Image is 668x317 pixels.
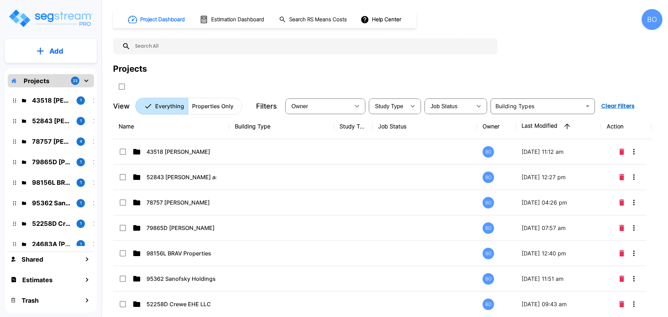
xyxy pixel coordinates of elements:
button: Everything [135,98,188,114]
button: Properties Only [188,98,242,114]
button: Delete [617,145,627,159]
div: BO [483,146,494,158]
button: More-Options [627,145,641,159]
span: Job Status [431,103,458,109]
p: 79865D [PERSON_NAME] [146,224,216,232]
button: Clear Filters [598,99,637,113]
p: 95362 Sanofsky Holdings [32,198,71,208]
button: More-Options [627,272,641,286]
button: Delete [617,297,627,311]
th: Owner [477,114,516,139]
p: 52258D Crewe EHE LLC [32,219,71,228]
button: Open [583,101,593,111]
input: Search All [130,38,494,54]
p: Properties Only [192,102,233,110]
h1: Shared [22,255,43,264]
p: 1 [80,118,82,124]
div: Select [426,96,472,116]
p: 1 [80,200,82,206]
p: 78757 Whitmore [32,137,71,146]
button: Delete [617,196,627,209]
button: Project Dashboard [125,12,189,27]
p: [DATE] 07:57 am [522,224,596,232]
p: Add [49,46,63,56]
img: Logo [8,8,93,28]
th: Name [113,114,229,139]
th: Building Type [229,114,334,139]
button: Delete [617,170,627,184]
p: [DATE] 11:12 am [522,148,596,156]
button: More-Options [627,246,641,260]
p: 33 [73,78,78,84]
p: [DATE] 12:40 pm [522,249,596,257]
span: Study Type [375,103,403,109]
p: 1 [80,159,82,165]
p: 95362 Sanofsky Holdings [146,275,216,283]
button: Delete [617,272,627,286]
p: 98156L BRAV Properties [32,178,71,187]
p: View [113,101,130,111]
p: 1 [80,241,82,247]
button: Help Center [359,13,404,26]
button: SelectAll [115,80,129,94]
p: 43518 [PERSON_NAME] [146,148,216,156]
p: [DATE] 12:27 pm [522,173,596,181]
h1: Trash [22,296,39,305]
p: Everything [155,102,184,110]
th: Last Modified [516,114,601,139]
div: BO [642,9,662,30]
h1: Estimates [22,275,53,285]
div: BO [483,222,494,234]
p: 52258D Crewe EHE LLC [146,300,216,308]
p: [DATE] 09:43 am [522,300,596,308]
h1: Project Dashboard [140,16,185,24]
div: BO [483,197,494,208]
p: 78757 [PERSON_NAME] [146,198,216,207]
span: Owner [292,103,308,109]
div: BO [483,172,494,183]
p: [DATE] 11:51 am [522,275,596,283]
div: Projects [113,63,147,75]
button: More-Options [627,170,641,184]
th: Study Type [334,114,373,139]
th: Job Status [373,114,477,139]
div: Platform [135,98,242,114]
p: 1 [80,97,82,103]
p: 52843 [PERSON_NAME] and [PERSON_NAME] [146,173,216,181]
button: Delete [617,246,627,260]
div: Select [287,96,350,116]
p: 1 [80,221,82,227]
p: 24683A Doug Cary [32,239,71,249]
div: BO [483,273,494,285]
th: Action [601,114,652,139]
p: 43518 Maddox [32,96,71,105]
button: More-Options [627,221,641,235]
button: Search RS Means Costs [276,13,351,26]
p: [DATE] 04:26 pm [522,198,596,207]
button: Estimation Dashboard [197,12,268,27]
div: BO [483,248,494,259]
p: 1 [80,180,82,185]
button: More-Options [627,196,641,209]
input: Building Types [493,101,581,111]
p: 4 [80,138,82,144]
div: BO [483,299,494,310]
p: 79865D David Mitchell [32,157,71,167]
h1: Search RS Means Costs [289,16,347,24]
button: Delete [617,221,627,235]
p: 52843 Alex and Collyn Kirry [32,116,71,126]
button: Add [5,41,97,61]
button: More-Options [627,297,641,311]
p: 98156L BRAV Properties [146,249,216,257]
p: Projects [24,76,49,86]
h1: Estimation Dashboard [211,16,264,24]
p: Filters [256,101,277,111]
div: Select [370,96,406,116]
